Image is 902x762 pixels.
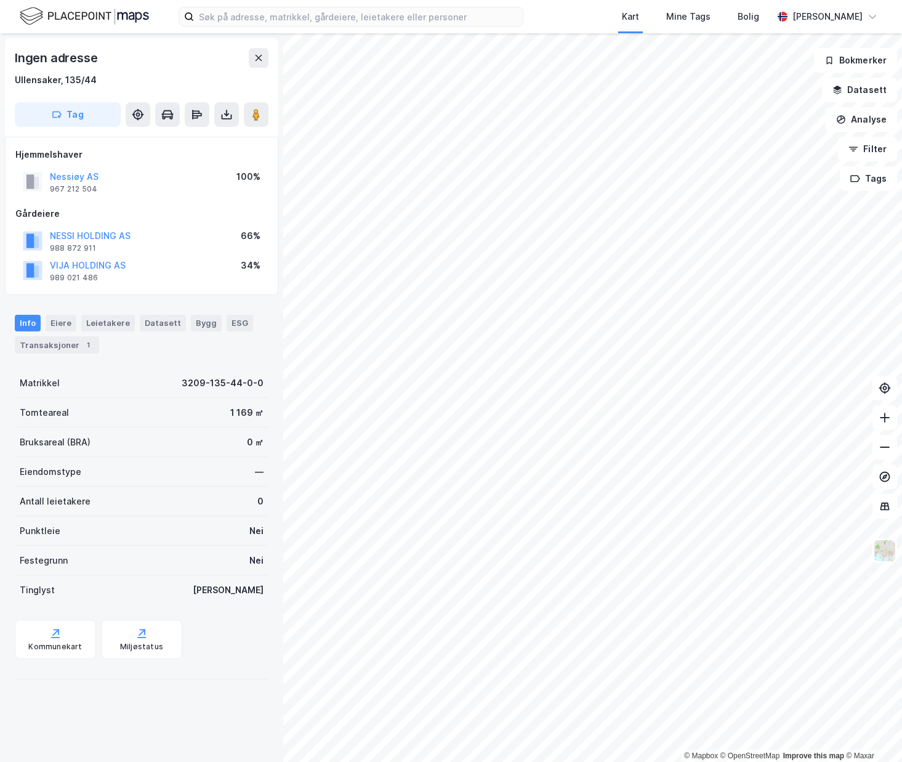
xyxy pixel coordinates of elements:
[20,6,149,27] img: logo.f888ab2527a4732fd821a326f86c7f29.svg
[15,48,100,68] div: Ingen adresse
[15,336,99,354] div: Transaksjoner
[684,752,718,760] a: Mapbox
[840,703,902,762] iframe: Chat Widget
[247,435,264,450] div: 0 ㎡
[249,524,264,538] div: Nei
[193,583,264,598] div: [PERSON_NAME]
[236,169,260,184] div: 100%
[194,7,523,26] input: Søk på adresse, matrikkel, gårdeiere, leietakere eller personer
[241,258,260,273] div: 34%
[28,642,82,652] div: Kommunekart
[50,273,98,283] div: 989 021 486
[838,137,897,161] button: Filter
[255,464,264,479] div: —
[15,315,41,331] div: Info
[249,553,264,568] div: Nei
[20,376,60,391] div: Matrikkel
[230,405,264,420] div: 1 169 ㎡
[840,166,897,191] button: Tags
[120,642,163,652] div: Miljøstatus
[227,315,253,331] div: ESG
[20,583,55,598] div: Tinglyst
[792,9,863,24] div: [PERSON_NAME]
[826,107,897,132] button: Analyse
[15,206,268,221] div: Gårdeiere
[15,102,121,127] button: Tag
[15,73,97,87] div: Ullensaker, 135/44
[20,464,81,479] div: Eiendomstype
[241,229,260,243] div: 66%
[140,315,186,331] div: Datasett
[20,524,60,538] div: Punktleie
[814,48,897,73] button: Bokmerker
[81,315,135,331] div: Leietakere
[82,339,94,351] div: 1
[20,553,68,568] div: Festegrunn
[622,9,639,24] div: Kart
[20,494,91,509] div: Antall leietakere
[191,315,222,331] div: Bygg
[15,147,268,162] div: Hjemmelshaver
[720,752,780,760] a: OpenStreetMap
[46,315,76,331] div: Eiere
[20,435,91,450] div: Bruksareal (BRA)
[666,9,711,24] div: Mine Tags
[783,752,844,760] a: Improve this map
[50,184,97,194] div: 967 212 504
[20,405,69,420] div: Tomteareal
[873,539,896,562] img: Z
[257,494,264,509] div: 0
[738,9,759,24] div: Bolig
[50,243,96,253] div: 988 872 911
[822,78,897,102] button: Datasett
[182,376,264,391] div: 3209-135-44-0-0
